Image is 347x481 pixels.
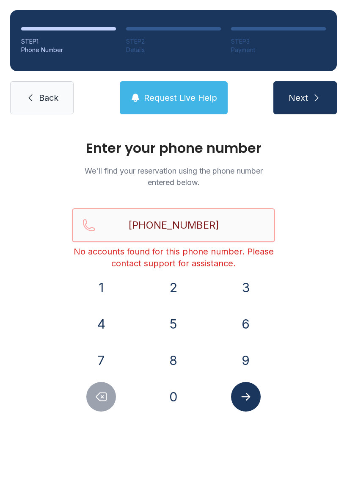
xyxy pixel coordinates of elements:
button: 2 [159,273,188,302]
div: Details [126,46,221,54]
input: Reservation phone number [72,208,275,242]
div: STEP 1 [21,37,116,46]
button: 1 [86,273,116,302]
button: 5 [159,309,188,339]
div: STEP 2 [126,37,221,46]
button: 0 [159,382,188,412]
button: 7 [86,346,116,375]
div: Payment [231,46,326,54]
p: We'll find your reservation using the phone number entered below. [72,165,275,188]
div: Phone Number [21,46,116,54]
span: Next [289,92,308,104]
div: STEP 3 [231,37,326,46]
div: No accounts found for this phone number. Please contact support for assistance. [72,246,275,269]
button: Submit lookup form [231,382,261,412]
span: Back [39,92,58,104]
button: 9 [231,346,261,375]
button: 3 [231,273,261,302]
button: Delete number [86,382,116,412]
button: 6 [231,309,261,339]
h1: Enter your phone number [72,141,275,155]
button: 4 [86,309,116,339]
span: Request Live Help [144,92,217,104]
button: 8 [159,346,188,375]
